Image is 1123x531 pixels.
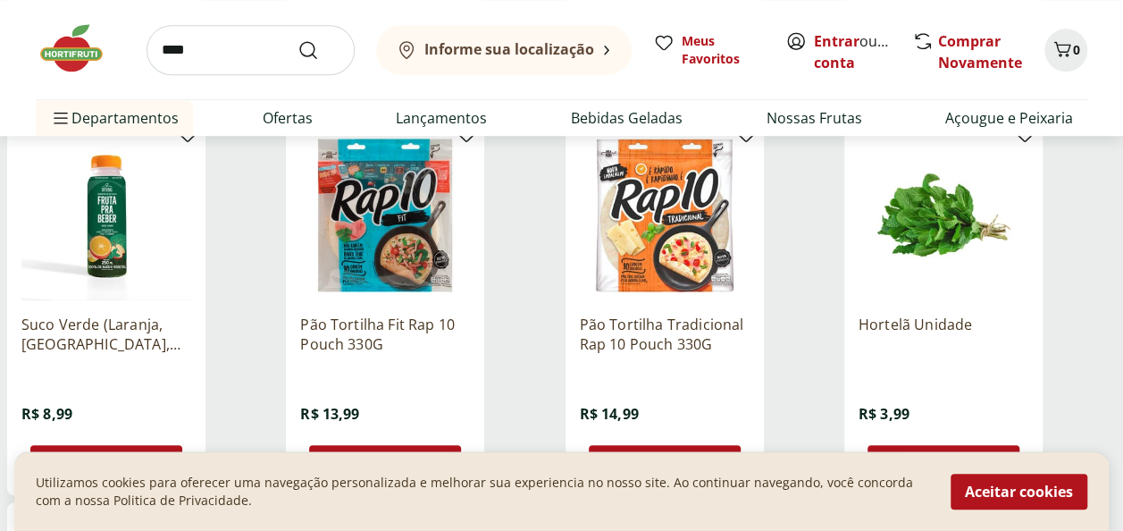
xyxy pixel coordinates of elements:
[263,107,313,129] a: Ofertas
[21,131,191,300] img: Suco Verde (Laranja, Hortelã, Couve, Maça e Gengibre) 250ml
[396,107,487,129] a: Lançamentos
[300,315,470,354] a: Pão Tortilha Fit Rap 10 Pouch 330G
[147,25,355,75] input: search
[30,445,182,481] button: Adicionar
[50,97,179,139] span: Departamentos
[300,131,470,300] img: Pão Tortilha Fit Rap 10 Pouch 330G
[766,107,861,129] a: Nossas Frutas
[580,404,639,424] span: R$ 14,99
[309,445,461,481] button: Adicionar
[938,31,1022,72] a: Comprar Novamente
[589,445,741,481] button: Adicionar
[682,32,764,68] span: Meus Favoritos
[21,315,191,354] a: Suco Verde (Laranja, [GEOGRAPHIC_DATA], Couve, Maça e Gengibre) 250ml
[298,39,340,61] button: Submit Search
[21,404,72,424] span: R$ 8,99
[945,107,1073,129] a: Açougue e Peixaria
[1044,29,1087,72] button: Carrinho
[50,97,71,139] button: Menu
[859,315,1028,354] a: Hortelã Unidade
[859,131,1028,300] img: Hortelã Unidade
[814,30,893,73] span: ou
[1073,41,1080,58] span: 0
[300,404,359,424] span: R$ 13,99
[859,404,909,424] span: R$ 3,99
[36,21,125,75] img: Hortifruti
[376,25,632,75] button: Informe sua localização
[653,32,764,68] a: Meus Favoritos
[867,445,1019,481] button: Adicionar
[580,315,750,354] a: Pão Tortilha Tradicional Rap 10 Pouch 330G
[571,107,683,129] a: Bebidas Geladas
[36,474,929,510] p: Utilizamos cookies para oferecer uma navegação personalizada e melhorar sua experiencia no nosso ...
[814,31,859,51] a: Entrar
[580,131,750,300] img: Pão Tortilha Tradicional Rap 10 Pouch 330G
[424,39,594,59] b: Informe sua localização
[951,474,1087,510] button: Aceitar cookies
[814,31,912,72] a: Criar conta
